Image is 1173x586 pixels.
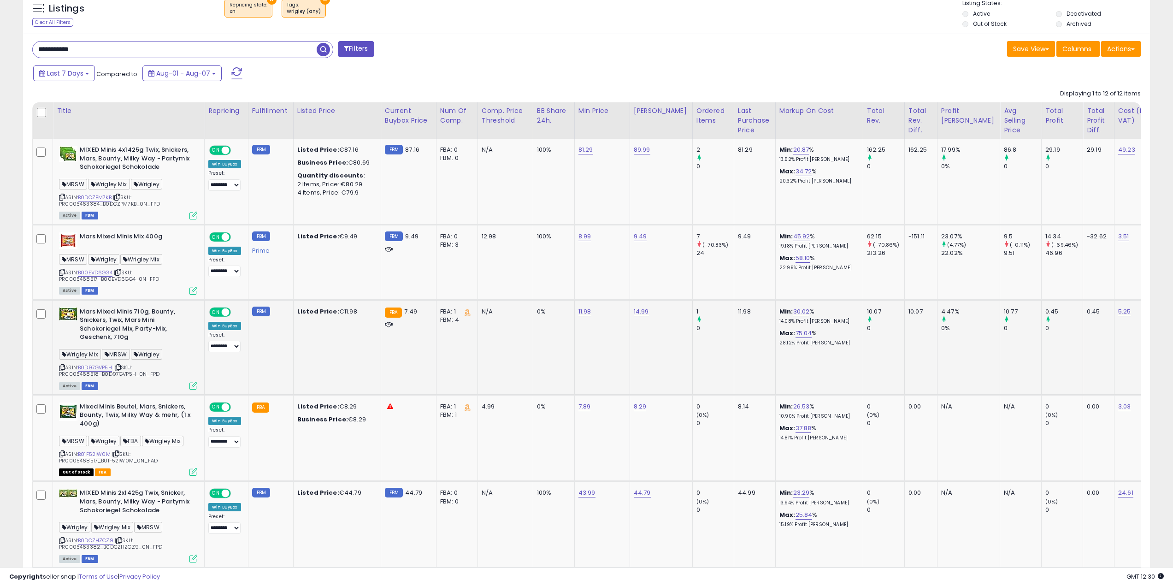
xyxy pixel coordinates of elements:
span: | SKU: PR0005463382_B0DCZHZCZ9_0N_FPD [59,537,162,550]
a: B0D97GVP5H [78,364,112,372]
div: % [779,146,856,163]
div: 0 [1045,419,1083,427]
div: 0% [537,308,567,316]
span: FBM [82,555,98,563]
span: Tags : [287,1,321,15]
div: Win BuyBox [208,322,241,330]
a: 3.51 [1118,232,1129,241]
div: 0% [537,403,567,411]
div: 100% [537,146,567,154]
button: Aug-01 - Aug-07 [142,65,222,81]
b: Min: [779,488,793,497]
div: 7 [696,232,734,241]
p: 19.18% Profit [PERSON_NAME] [779,243,856,249]
small: (-70.86%) [873,241,899,249]
small: (0%) [1045,411,1058,419]
b: Min: [779,232,793,241]
p: 14.81% Profit [PERSON_NAME] [779,435,856,441]
div: Win BuyBox [208,417,241,425]
small: FBM [385,488,403,497]
span: 9.49 [405,232,419,241]
div: FBA: 0 [440,232,471,241]
div: N/A [482,489,526,497]
span: ON [210,147,222,154]
span: FBM [82,382,98,390]
a: 24.61 [1118,488,1133,497]
div: 0 [696,403,734,411]
p: 13.94% Profit [PERSON_NAME] [779,500,856,506]
div: 0 [1045,324,1083,332]
b: Quantity discounts [297,171,364,180]
div: FBA: 1 [440,308,471,316]
div: Clear All Filters [32,18,73,27]
div: €8.29 [297,403,374,411]
small: FBM [252,307,270,316]
span: MRSW [102,349,130,360]
div: N/A [1004,403,1034,411]
div: Comp. Price Threshold [482,106,529,125]
div: 8.14 [738,403,768,411]
span: ON [210,308,222,316]
span: | SKU: PR0005468518_B0D97GVP5H_0N_FPD [59,364,159,378]
div: FBA: 0 [440,146,471,154]
div: €80.69 [297,159,374,167]
a: B00EVD6GG4 [78,269,112,277]
a: B0DCZHZCZ9 [78,537,113,545]
div: Prime [252,243,286,255]
div: 0 [696,419,734,427]
div: 0% [941,162,1000,171]
small: FBM [252,231,270,241]
span: Columns [1062,44,1091,53]
b: Business Price: [297,415,348,424]
div: Num of Comp. [440,106,474,125]
div: 29.19 [1087,146,1107,154]
b: Min: [779,145,793,154]
div: 0 [1045,489,1083,497]
div: -32.62 [1087,232,1107,241]
img: 51s+PY1tUUL._SL40_.jpg [59,232,77,249]
div: 0.45 [1045,308,1083,316]
div: Min Price [578,106,626,116]
div: Win BuyBox [208,247,241,255]
div: N/A [941,489,993,497]
div: Fulfillment [252,106,289,116]
span: OFF [230,147,244,154]
p: 22.99% Profit [PERSON_NAME] [779,265,856,271]
label: Archived [1067,20,1091,28]
small: (0%) [1045,498,1058,505]
div: Total Profit [1045,106,1079,125]
div: Ordered Items [696,106,730,125]
div: 9.5 [1004,232,1041,241]
span: ON [210,233,222,241]
img: 51LR+XiNFeL._SL40_.jpg [59,403,77,421]
span: OFF [230,233,244,241]
div: 2 [696,146,734,154]
div: % [779,329,856,346]
a: Privacy Policy [119,572,160,581]
button: Actions [1101,41,1141,57]
b: Business Price: [297,158,348,167]
div: 0 [696,506,734,514]
div: % [779,167,856,184]
div: BB Share 24h. [537,106,571,125]
small: FBM [252,488,270,497]
strong: Copyright [9,572,43,581]
div: Displaying 1 to 12 of 12 items [1060,89,1141,98]
div: 10.07 [908,308,930,316]
span: All listings currently available for purchase on Amazon [59,382,80,390]
div: N/A [941,403,993,411]
div: FBM: 0 [440,154,471,162]
div: Total Rev. [867,106,901,125]
div: 62.15 [867,232,904,241]
p: 13.52% Profit [PERSON_NAME] [779,156,856,163]
div: Total Profit Diff. [1087,106,1110,135]
span: Wrigley Mix [59,349,101,360]
a: 34.72 [796,167,812,176]
span: Wrigley Mix [142,436,184,446]
div: 11.98 [738,308,768,316]
div: FBM: 0 [440,497,471,506]
b: MIXED Minis 4x1425g Twix, Snickers, Mars, Bounty, Milky Way - Partymix Schokoriegel Schokolade [80,146,192,174]
a: 37.88 [796,424,812,433]
div: [PERSON_NAME] [634,106,689,116]
div: Current Buybox Price [385,106,432,125]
